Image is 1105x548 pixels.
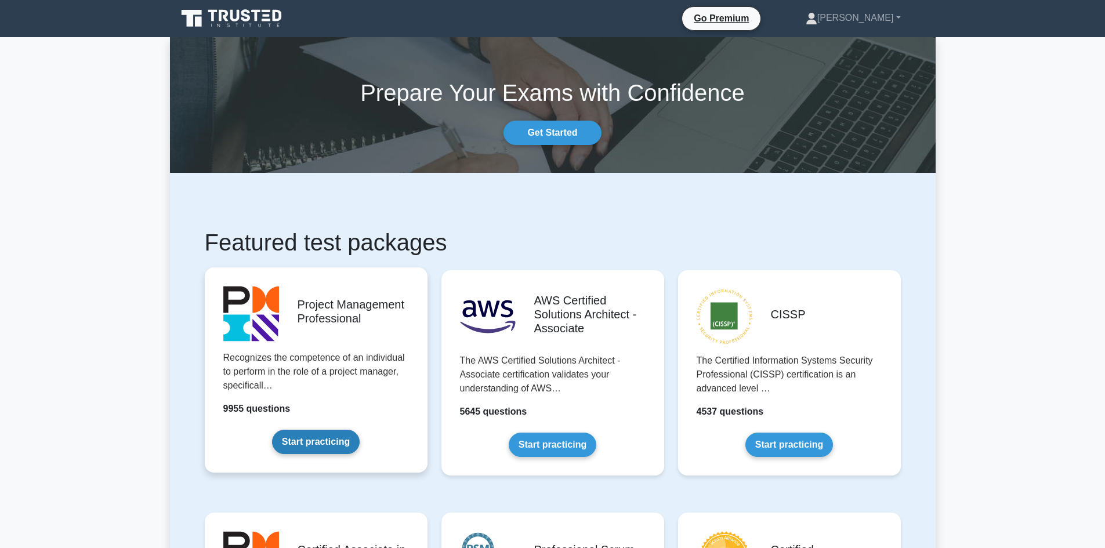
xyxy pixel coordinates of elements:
a: Get Started [503,121,601,145]
a: Start practicing [509,433,596,457]
a: Start practicing [745,433,833,457]
a: [PERSON_NAME] [778,6,929,30]
a: Start practicing [272,430,360,454]
h1: Prepare Your Exams with Confidence [170,79,936,107]
a: Go Premium [687,11,756,26]
h1: Featured test packages [205,228,901,256]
